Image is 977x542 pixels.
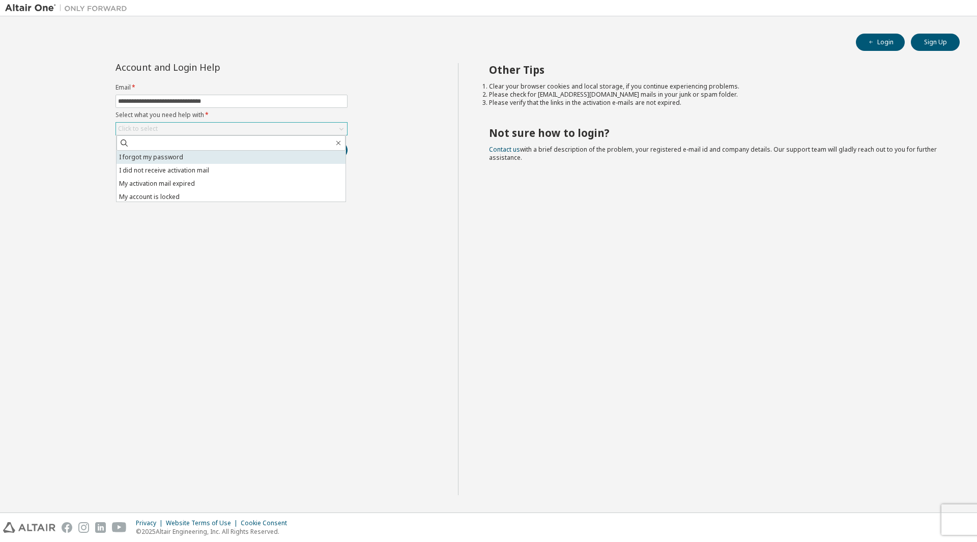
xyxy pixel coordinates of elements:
[241,519,293,527] div: Cookie Consent
[856,34,905,51] button: Login
[489,63,942,76] h2: Other Tips
[489,145,937,162] span: with a brief description of the problem, your registered e-mail id and company details. Our suppo...
[112,522,127,533] img: youtube.svg
[166,519,241,527] div: Website Terms of Use
[5,3,132,13] img: Altair One
[95,522,106,533] img: linkedin.svg
[3,522,55,533] img: altair_logo.svg
[116,63,301,71] div: Account and Login Help
[78,522,89,533] img: instagram.svg
[489,145,520,154] a: Contact us
[136,527,293,536] p: © 2025 Altair Engineering, Inc. All Rights Reserved.
[62,522,72,533] img: facebook.svg
[489,99,942,107] li: Please verify that the links in the activation e-mails are not expired.
[116,83,348,92] label: Email
[489,126,942,139] h2: Not sure how to login?
[117,151,346,164] li: I forgot my password
[118,125,158,133] div: Click to select
[911,34,960,51] button: Sign Up
[116,123,347,135] div: Click to select
[489,82,942,91] li: Clear your browser cookies and local storage, if you continue experiencing problems.
[489,91,942,99] li: Please check for [EMAIL_ADDRESS][DOMAIN_NAME] mails in your junk or spam folder.
[116,111,348,119] label: Select what you need help with
[136,519,166,527] div: Privacy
